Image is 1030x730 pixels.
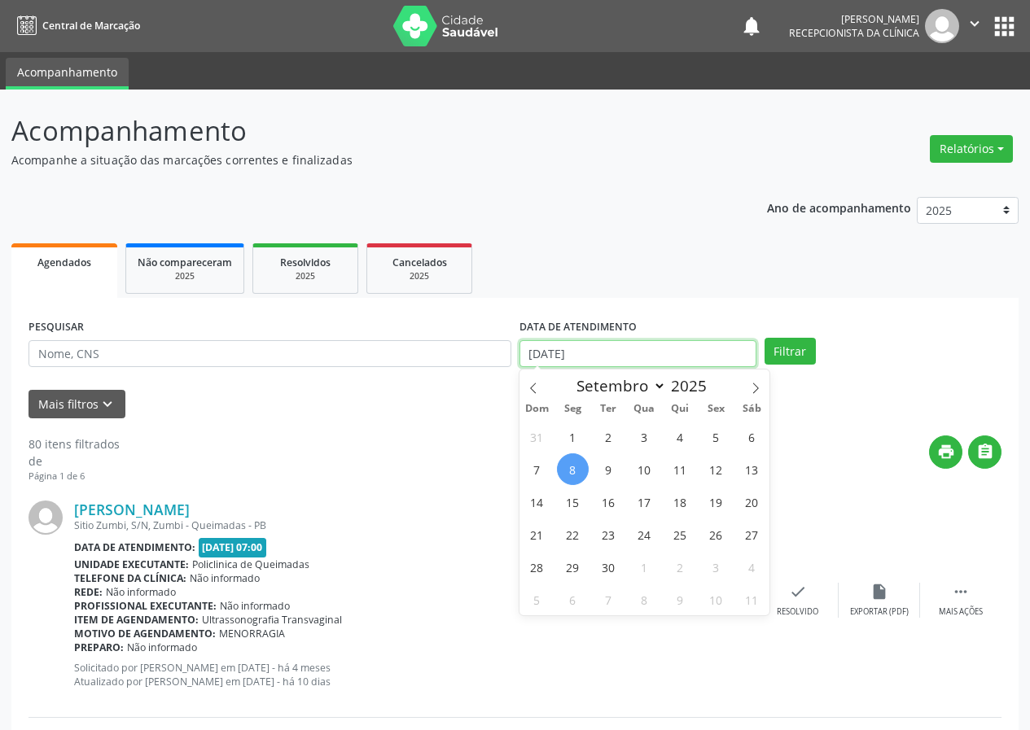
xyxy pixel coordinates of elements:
[99,396,116,413] i: keyboard_arrow_down
[74,613,199,627] b: Item de agendamento:
[74,627,216,640] b: Motivo de agendamento:
[968,435,1002,469] button: 
[765,338,816,365] button: Filtrar
[593,518,625,550] span: Setembro 23, 2025
[976,443,994,461] i: 
[734,404,769,414] span: Sáb
[265,270,346,282] div: 2025
[700,518,732,550] span: Setembro 26, 2025
[700,584,732,615] span: Outubro 10, 2025
[521,518,553,550] span: Setembro 21, 2025
[664,551,696,583] span: Outubro 2, 2025
[736,421,768,452] span: Setembro 6, 2025
[521,584,553,615] span: Outubro 5, 2025
[700,453,732,485] span: Setembro 12, 2025
[629,421,660,452] span: Setembro 3, 2025
[937,443,955,461] i: print
[629,584,660,615] span: Outubro 8, 2025
[28,315,84,340] label: PESQUISAR
[740,15,763,37] button: notifications
[37,256,91,269] span: Agendados
[554,404,590,414] span: Seg
[379,270,460,282] div: 2025
[777,606,818,618] div: Resolvido
[220,599,290,613] span: Não informado
[736,518,768,550] span: Setembro 27, 2025
[557,486,589,518] span: Setembro 15, 2025
[74,585,103,599] b: Rede:
[789,26,919,40] span: Recepcionista da clínica
[593,551,625,583] span: Setembro 30, 2025
[593,584,625,615] span: Outubro 7, 2025
[202,613,342,627] span: Ultrassonografia Transvaginal
[700,486,732,518] span: Setembro 19, 2025
[74,640,124,654] b: Preparo:
[662,404,698,414] span: Qui
[593,486,625,518] span: Setembro 16, 2025
[664,421,696,452] span: Setembro 4, 2025
[521,421,553,452] span: Agosto 31, 2025
[557,584,589,615] span: Outubro 6, 2025
[929,435,962,469] button: print
[593,421,625,452] span: Setembro 2, 2025
[939,606,983,618] div: Mais ações
[925,9,959,43] img: img
[28,390,125,418] button: Mais filtroskeyboard_arrow_down
[736,486,768,518] span: Setembro 20, 2025
[519,315,637,340] label: DATA DE ATENDIMENTO
[700,421,732,452] span: Setembro 5, 2025
[959,9,990,43] button: 
[789,12,919,26] div: [PERSON_NAME]
[138,256,232,269] span: Não compareceram
[219,627,285,640] span: MENORRAGIA
[199,538,267,557] span: [DATE] 07:00
[664,486,696,518] span: Setembro 18, 2025
[626,404,662,414] span: Qua
[990,12,1019,41] button: apps
[557,453,589,485] span: Setembro 8, 2025
[74,518,757,532] div: Sitio Zumbi, S/N, Zumbi - Queimadas - PB
[74,501,190,518] a: [PERSON_NAME]
[789,583,807,601] i: check
[106,585,176,599] span: Não informado
[593,453,625,485] span: Setembro 9, 2025
[736,584,768,615] span: Outubro 11, 2025
[6,58,129,90] a: Acompanhamento
[42,19,140,33] span: Central de Marcação
[850,606,909,618] div: Exportar (PDF)
[629,518,660,550] span: Setembro 24, 2025
[28,470,120,483] div: Página 1 de 6
[74,661,757,688] p: Solicitado por [PERSON_NAME] em [DATE] - há 4 meses Atualizado por [PERSON_NAME] em [DATE] - há 1...
[664,453,696,485] span: Setembro 11, 2025
[590,404,626,414] span: Ter
[11,151,717,168] p: Acompanhe a situação das marcações correntes e finalizadas
[521,486,553,518] span: Setembro 14, 2025
[557,551,589,583] span: Setembro 29, 2025
[557,518,589,550] span: Setembro 22, 2025
[569,374,667,397] select: Month
[192,557,309,571] span: Policlinica de Queimadas
[519,404,555,414] span: Dom
[74,571,186,585] b: Telefone da clínica:
[767,197,911,217] p: Ano de acompanhamento
[127,640,197,654] span: Não informado
[736,551,768,583] span: Outubro 4, 2025
[930,135,1013,163] button: Relatórios
[698,404,734,414] span: Sex
[736,453,768,485] span: Setembro 13, 2025
[11,111,717,151] p: Acompanhamento
[700,551,732,583] span: Outubro 3, 2025
[28,435,120,452] div: 80 itens filtrados
[664,584,696,615] span: Outubro 9, 2025
[666,375,720,396] input: Year
[28,452,120,470] div: de
[664,518,696,550] span: Setembro 25, 2025
[629,486,660,518] span: Setembro 17, 2025
[966,15,984,33] i: 
[521,453,553,485] span: Setembro 7, 2025
[870,583,888,601] i: insert_drive_file
[557,421,589,452] span: Setembro 1, 2025
[392,256,447,269] span: Cancelados
[28,340,511,368] input: Nome, CNS
[11,12,140,39] a: Central de Marcação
